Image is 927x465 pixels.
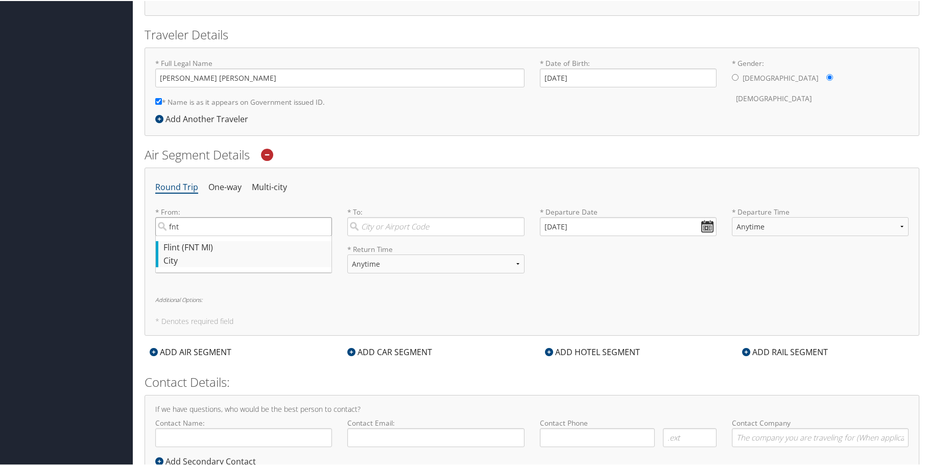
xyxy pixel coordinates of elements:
[145,345,236,357] div: ADD AIR SEGMENT
[732,73,739,80] input: * Gender:[DEMOGRAPHIC_DATA][DEMOGRAPHIC_DATA]
[347,216,524,235] input: City or Airport Code
[540,345,645,357] div: ADD HOTEL SEGMENT
[252,177,287,196] li: Multi-city
[347,243,524,253] label: * Return Time
[663,427,717,446] input: .ext
[155,417,332,446] label: Contact Name:
[347,417,524,446] label: Contact Email:
[347,206,524,235] label: * To:
[145,25,919,42] h2: Traveler Details
[342,345,437,357] div: ADD CAR SEGMENT
[732,417,909,446] label: Contact Company
[732,57,909,108] label: * Gender:
[540,67,717,86] input: * Date of Birth:
[540,57,717,86] label: * Date of Birth:
[163,240,326,253] div: Flint (FNT MI)
[540,216,717,235] input: MM/DD/YYYY
[155,97,162,104] input: * Name is as it appears on Government issued ID.
[736,88,812,107] label: [DEMOGRAPHIC_DATA]
[155,296,909,301] h6: Additional Options:
[826,73,833,80] input: * Gender:[DEMOGRAPHIC_DATA][DEMOGRAPHIC_DATA]
[732,206,909,243] label: * Departure Time
[732,216,909,235] select: * Departure Time
[145,373,919,390] h2: Contact Details:
[145,145,919,162] h2: Air Segment Details
[155,206,332,235] label: * From:
[155,112,253,124] div: Add Another Traveler
[540,417,717,427] label: Contact Phone
[737,345,833,357] div: ADD RAIL SEGMENT
[155,67,525,86] input: * Full Legal Name
[163,253,326,267] div: City
[732,427,909,446] input: Contact Company
[155,57,525,86] label: * Full Legal Name
[208,177,242,196] li: One-way
[155,317,909,324] h5: * Denotes required field
[155,177,198,196] li: Round Trip
[155,405,909,412] h4: If we have questions, who would be the best person to contact?
[155,216,332,235] input: Flint (FNT MI)City
[540,206,717,216] label: * Departure Date
[155,91,325,110] label: * Name is as it appears on Government issued ID.
[743,67,818,87] label: [DEMOGRAPHIC_DATA]
[347,427,524,446] input: Contact Email:
[155,427,332,446] input: Contact Name:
